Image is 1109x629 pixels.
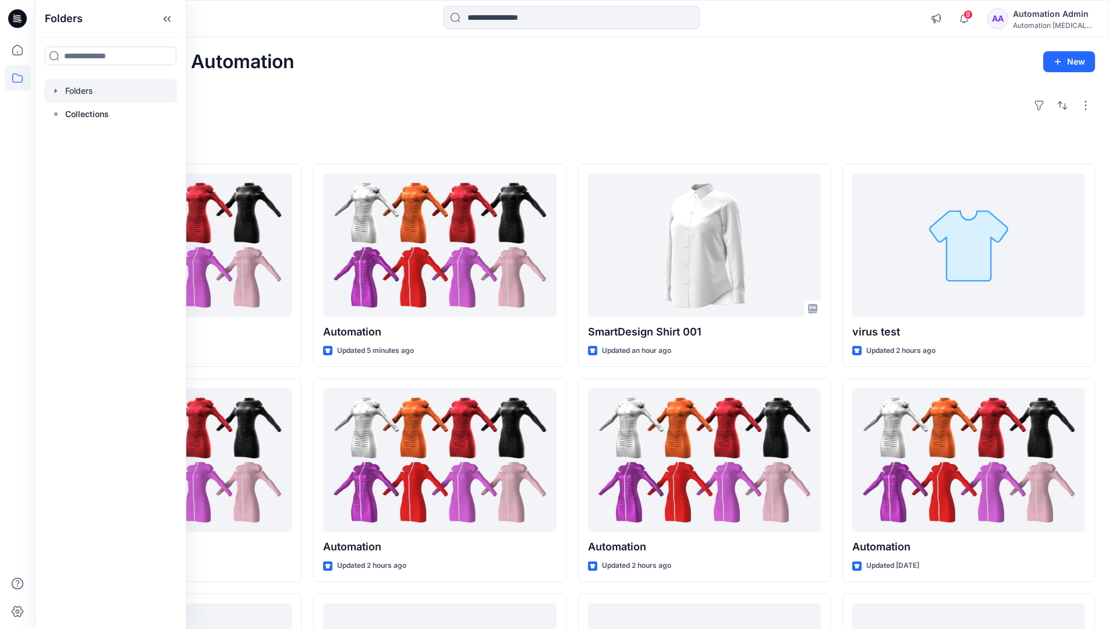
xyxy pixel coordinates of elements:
p: Collections [65,107,109,121]
p: virus test [852,324,1085,340]
span: 9 [963,10,973,19]
p: Updated [DATE] [866,560,919,572]
p: Automation [323,324,556,340]
a: Automation [323,174,556,317]
a: Automation [323,388,556,532]
div: Automation Admin [1013,7,1094,21]
h4: Styles [49,138,1095,152]
a: virus test [852,174,1085,317]
p: Automation [323,539,556,555]
p: Updated an hour ago [602,345,671,357]
div: AA [987,8,1008,29]
p: Updated 2 hours ago [337,560,406,572]
p: Updated 2 hours ago [866,345,936,357]
p: Updated 5 minutes ago [337,345,414,357]
div: Automation [MEDICAL_DATA]... [1013,21,1094,30]
p: SmartDesign Shirt 001 [588,324,821,340]
a: SmartDesign Shirt 001 [588,174,821,317]
p: Automation [852,539,1085,555]
p: Updated 2 hours ago [602,560,671,572]
a: Automation [852,388,1085,532]
button: New [1043,51,1095,72]
a: Automation [588,388,821,532]
p: Automation [588,539,821,555]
